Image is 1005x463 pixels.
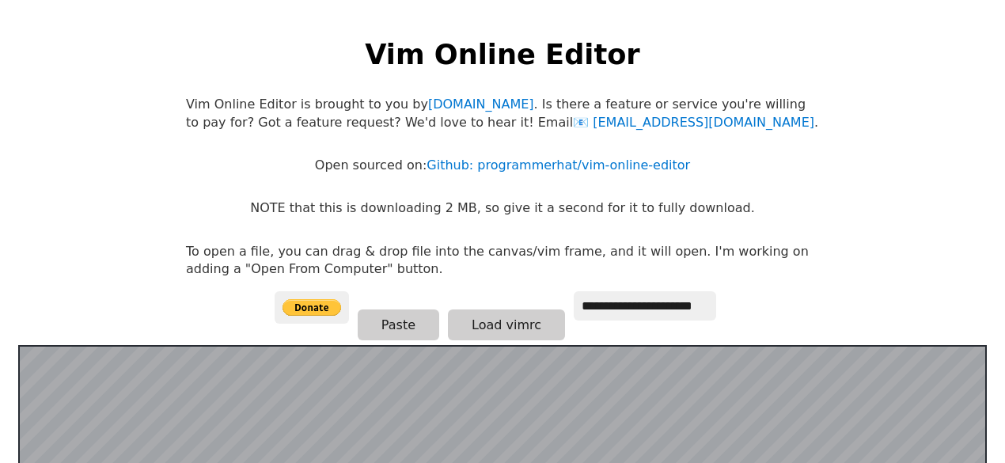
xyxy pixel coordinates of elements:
[573,115,814,130] a: [EMAIL_ADDRESS][DOMAIN_NAME]
[428,97,534,112] a: [DOMAIN_NAME]
[358,309,439,340] button: Paste
[186,96,819,131] p: Vim Online Editor is brought to you by . Is there a feature or service you're willing to pay for?...
[365,35,639,74] h1: Vim Online Editor
[448,309,565,340] button: Load vimrc
[250,199,754,217] p: NOTE that this is downloading 2 MB, so give it a second for it to fully download.
[315,157,690,174] p: Open sourced on:
[427,157,690,173] a: Github: programmerhat/vim-online-editor
[186,243,819,279] p: To open a file, you can drag & drop file into the canvas/vim frame, and it will open. I'm working...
